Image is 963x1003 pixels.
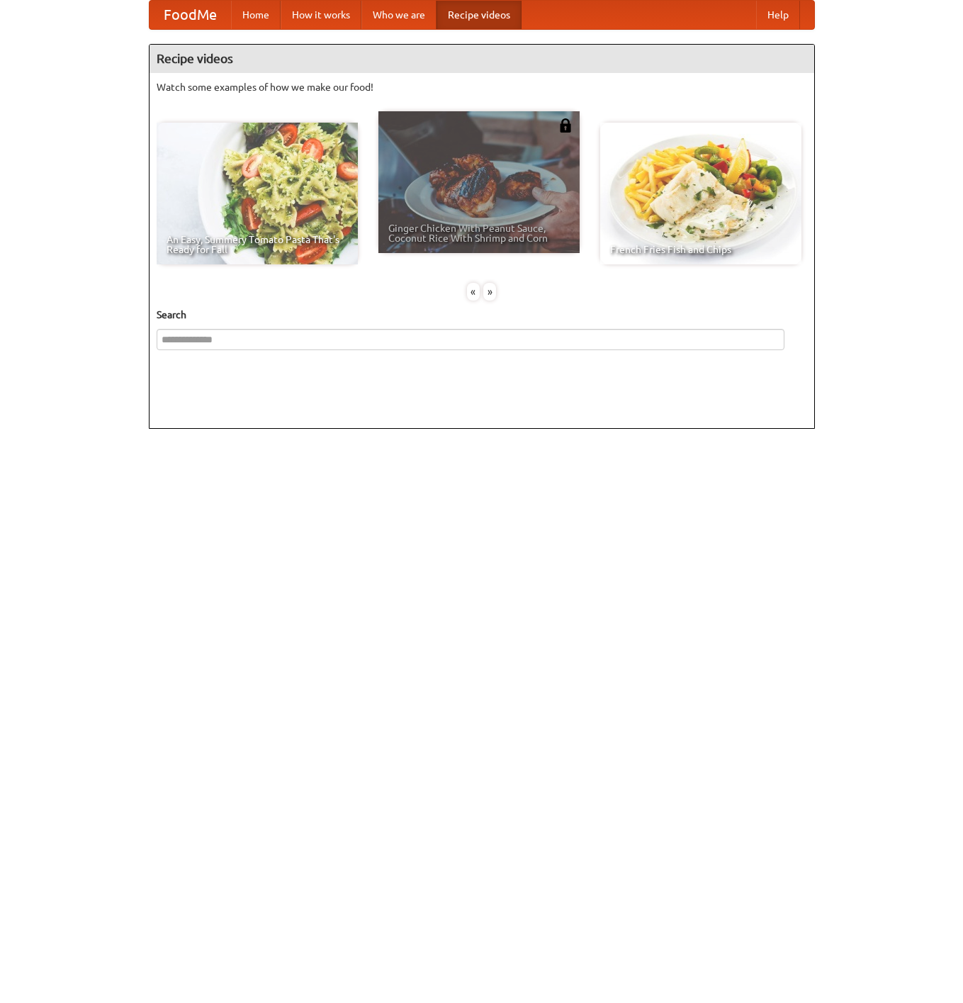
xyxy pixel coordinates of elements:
a: Help [756,1,800,29]
h4: Recipe videos [150,45,814,73]
a: Recipe videos [437,1,522,29]
a: French Fries Fish and Chips [600,123,801,264]
a: An Easy, Summery Tomato Pasta That's Ready for Fall [157,123,358,264]
div: » [483,283,496,301]
div: « [467,283,480,301]
a: How it works [281,1,361,29]
span: French Fries Fish and Chips [610,245,792,254]
a: Who we are [361,1,437,29]
img: 483408.png [558,118,573,133]
p: Watch some examples of how we make our food! [157,80,807,94]
h5: Search [157,308,807,322]
a: FoodMe [150,1,231,29]
span: An Easy, Summery Tomato Pasta That's Ready for Fall [167,235,348,254]
a: Home [231,1,281,29]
